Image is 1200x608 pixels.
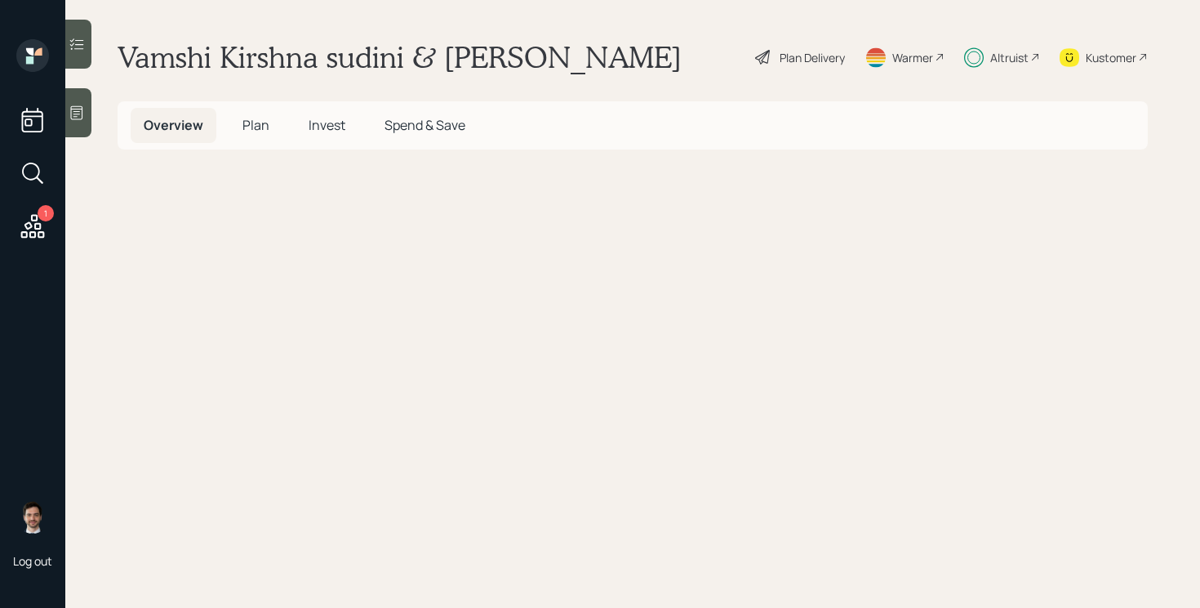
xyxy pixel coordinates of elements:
div: Warmer [892,49,933,66]
div: Kustomer [1086,49,1136,66]
div: Plan Delivery [780,49,845,66]
span: Plan [242,116,269,134]
div: Log out [13,553,52,569]
span: Spend & Save [384,116,465,134]
span: Invest [309,116,345,134]
img: jonah-coleman-headshot.png [16,501,49,534]
div: Altruist [990,49,1029,66]
span: Overview [144,116,203,134]
h1: Vamshi Kirshna sudini & [PERSON_NAME] [118,39,682,75]
div: 1 [38,205,54,221]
